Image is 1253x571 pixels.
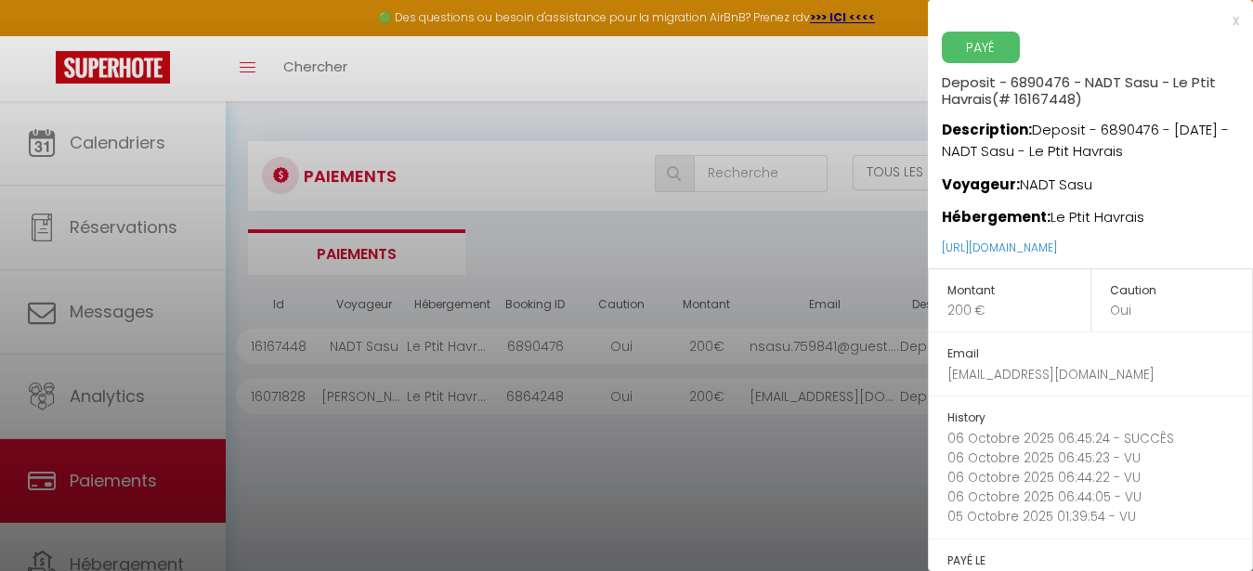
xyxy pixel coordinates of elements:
p: 05 Octobre 2025 01:39:54 - VU [947,507,1252,526]
p: 06 Octobre 2025 06:44:05 - VU [947,487,1252,507]
p: [EMAIL_ADDRESS][DOMAIN_NAME] [947,365,1252,384]
strong: Voyageur: [942,175,1020,194]
p: Le Ptit Havrais [942,195,1253,228]
div: x [928,9,1239,32]
p: Oui [1110,301,1253,320]
span: PAYÉ [942,32,1020,63]
h5: Caution [1110,280,1253,302]
h5: History [947,408,1252,429]
p: 06 Octobre 2025 06:45:23 - VU [947,448,1252,468]
span: (# 16167448) [992,89,1082,109]
p: NADT Sasu [942,162,1253,196]
h5: Deposit - 6890476 - NADT Sasu - Le Ptit Havrais [942,63,1253,108]
h5: Montant [947,280,1090,302]
h5: Email [947,344,1252,365]
p: 06 Octobre 2025 06:44:22 - VU [947,468,1252,487]
p: Deposit - 6890476 - [DATE] - NADT Sasu - Le Ptit Havrais [942,108,1253,162]
p: 06 Octobre 2025 06:45:24 - SUCCÊS [947,429,1252,448]
p: 200 € [947,301,1090,320]
strong: Description: [942,120,1032,139]
a: [URL][DOMAIN_NAME] [942,240,1057,255]
strong: Hébergement: [942,207,1051,227]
